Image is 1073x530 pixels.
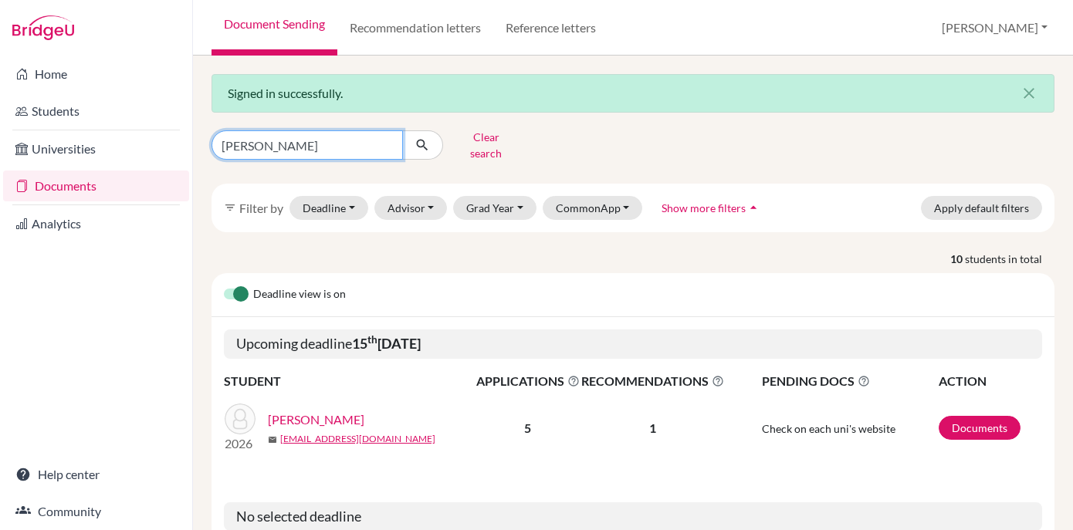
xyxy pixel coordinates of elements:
a: Help center [3,459,189,490]
button: Grad Year [453,196,536,220]
a: Analytics [3,208,189,239]
button: CommonApp [543,196,643,220]
a: Home [3,59,189,89]
span: Show more filters [662,201,746,214]
button: Apply default filters [921,196,1042,220]
button: Deadline [289,196,368,220]
button: Close [1004,75,1054,112]
a: Documents [3,170,189,201]
b: 5 [524,420,531,435]
span: Filter by [239,201,283,215]
input: Find student by name... [212,130,403,160]
a: [PERSON_NAME] [268,410,364,429]
button: Clear search [443,125,529,165]
sup: th [367,333,377,346]
button: Advisor [374,196,448,220]
p: 1 [581,419,724,437]
p: 2026 [225,434,256,453]
i: arrow_drop_up [746,200,761,215]
a: Students [3,96,189,127]
div: Signed in successfully. [212,74,1054,113]
span: Check on each uni's website [762,422,895,435]
span: APPLICATIONS [476,372,580,390]
span: mail [268,435,277,444]
h5: Upcoming deadline [224,329,1042,359]
th: STUDENT [224,371,476,391]
button: [PERSON_NAME] [935,13,1054,42]
b: 15 [DATE] [352,335,421,352]
a: [EMAIL_ADDRESS][DOMAIN_NAME] [280,432,435,446]
span: students in total [965,251,1054,267]
span: RECOMMENDATIONS [581,372,724,390]
span: Deadline view is on [253,285,346,304]
a: Documents [939,416,1021,440]
a: Community [3,496,189,527]
i: filter_list [224,201,236,214]
a: Universities [3,133,189,164]
span: PENDING DOCS [762,372,937,390]
img: Ziems, Anna [225,403,256,434]
button: Show more filtersarrow_drop_up [648,196,774,220]
th: ACTION [938,371,1042,391]
img: Bridge-U [12,15,74,40]
strong: 10 [950,251,965,267]
i: close [1020,84,1038,103]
